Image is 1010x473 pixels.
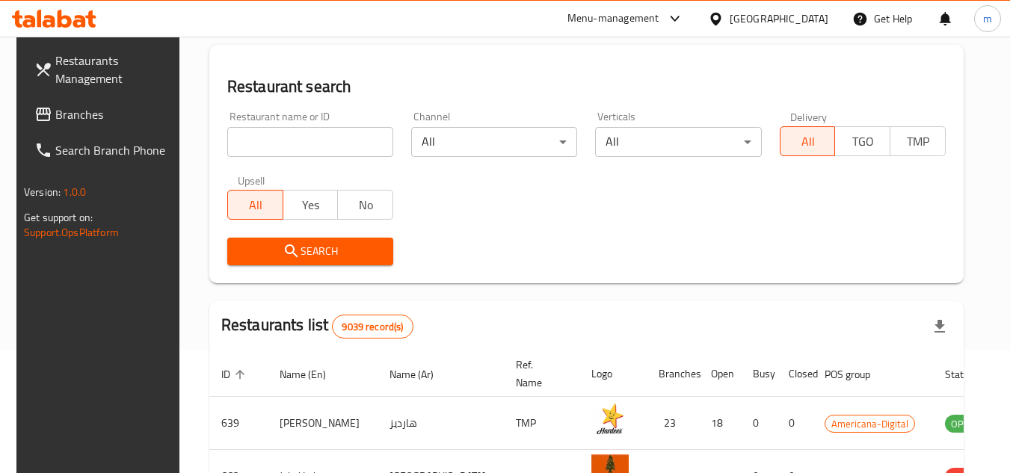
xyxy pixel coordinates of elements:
[591,401,629,439] img: Hardee's
[983,10,992,27] span: m
[516,356,561,392] span: Ref. Name
[730,10,828,27] div: [GEOGRAPHIC_DATA]
[945,415,982,433] span: OPEN
[786,131,830,152] span: All
[699,397,741,450] td: 18
[504,397,579,450] td: TMP
[595,127,761,157] div: All
[283,190,339,220] button: Yes
[63,182,86,202] span: 1.0.0
[790,111,828,122] label: Delivery
[333,320,412,334] span: 9039 record(s)
[922,309,958,344] div: Export file
[344,194,387,216] span: No
[239,242,381,261] span: Search
[337,190,393,220] button: No
[741,351,777,397] th: Busy
[238,175,265,185] label: Upsell
[945,415,982,433] div: OPEN
[227,127,393,157] input: Search for restaurant name or ID..
[234,194,277,216] span: All
[22,96,185,132] a: Branches
[699,351,741,397] th: Open
[55,52,173,87] span: Restaurants Management
[825,415,914,433] span: Americana-Digital
[221,314,413,338] h2: Restaurants list
[227,75,946,98] h2: Restaurant search
[55,141,173,159] span: Search Branch Phone
[289,194,333,216] span: Yes
[411,127,577,157] div: All
[22,132,185,168] a: Search Branch Phone
[945,365,994,383] span: Status
[332,315,413,338] div: Total records count
[55,105,173,123] span: Branches
[209,397,268,450] td: 639
[221,365,250,383] span: ID
[567,10,659,28] div: Menu-management
[579,351,647,397] th: Logo
[268,397,378,450] td: [PERSON_NAME]
[841,131,884,152] span: TGO
[741,397,777,450] td: 0
[22,43,185,96] a: Restaurants Management
[24,223,119,242] a: Support.OpsPlatform
[780,126,836,156] button: All
[777,351,813,397] th: Closed
[227,190,283,220] button: All
[24,182,61,202] span: Version:
[890,126,946,156] button: TMP
[227,238,393,265] button: Search
[24,208,93,227] span: Get support on:
[825,365,890,383] span: POS group
[378,397,504,450] td: هارديز
[834,126,890,156] button: TGO
[647,351,699,397] th: Branches
[280,365,345,383] span: Name (En)
[647,397,699,450] td: 23
[896,131,940,152] span: TMP
[777,397,813,450] td: 0
[389,365,453,383] span: Name (Ar)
